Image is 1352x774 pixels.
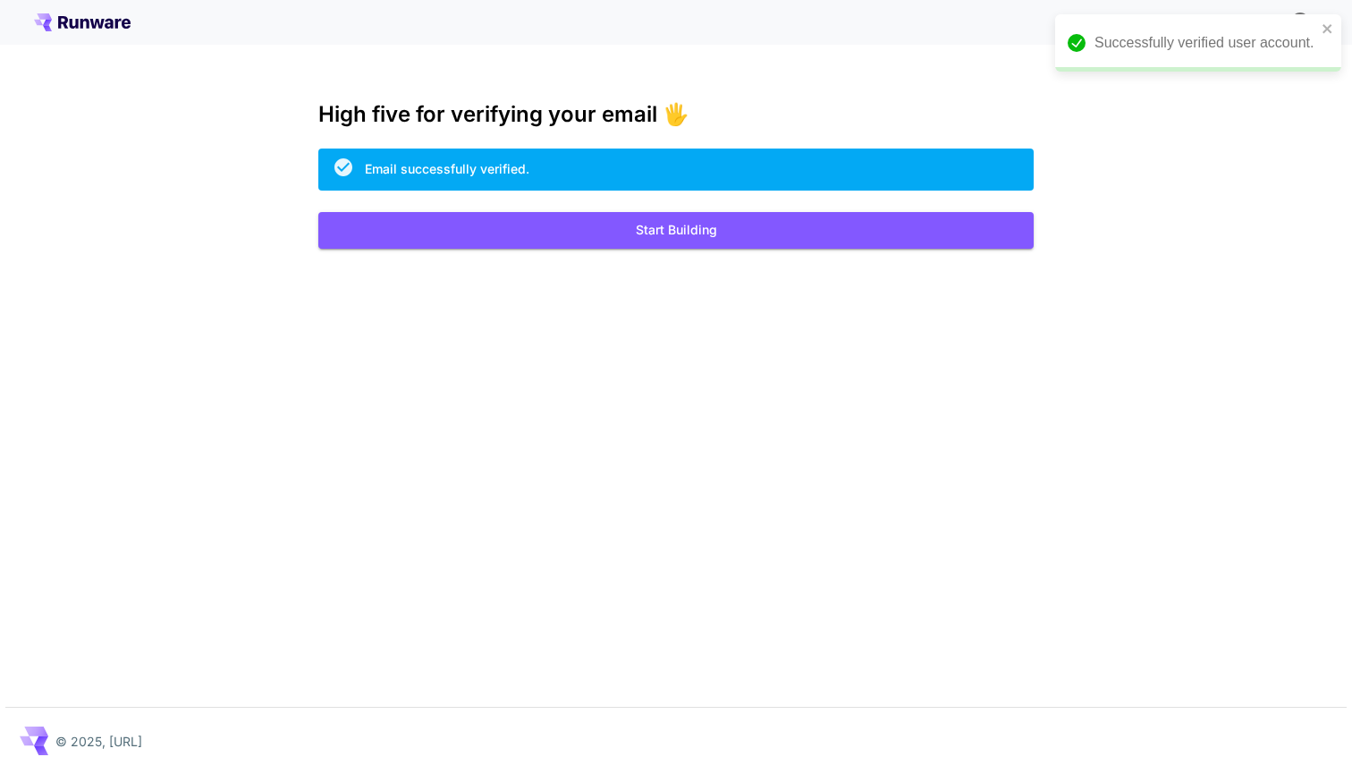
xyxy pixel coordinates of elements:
div: Successfully verified user account. [1094,32,1316,54]
button: In order to qualify for free credit, you need to sign up with a business email address and click ... [1282,4,1318,39]
h3: High five for verifying your email 🖐️ [318,102,1034,127]
p: © 2025, [URL] [55,732,142,751]
div: Email successfully verified. [365,159,529,178]
button: Start Building [318,212,1034,249]
button: close [1322,21,1334,36]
